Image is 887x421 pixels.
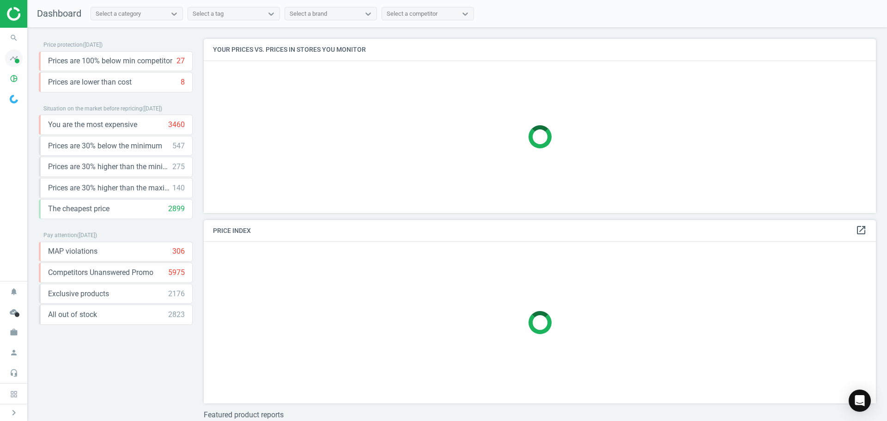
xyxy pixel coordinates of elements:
[48,204,109,214] span: The cheapest price
[48,183,172,193] span: Prices are 30% higher than the maximal
[856,225,867,237] a: open_in_new
[2,407,25,419] button: chevron_right
[204,39,876,61] h4: Your prices vs. prices in stores you monitor
[48,56,172,66] span: Prices are 100% below min competitor
[48,268,153,278] span: Competitors Unanswered Promo
[168,120,185,130] div: 3460
[168,310,185,320] div: 2823
[7,7,73,21] img: ajHJNr6hYgQAAAAASUVORK5CYII=
[5,323,23,341] i: work
[204,410,876,419] h3: Featured product reports
[77,232,97,238] span: ( [DATE] )
[172,183,185,193] div: 140
[193,10,224,18] div: Select a tag
[48,289,109,299] span: Exclusive products
[290,10,327,18] div: Select a brand
[96,10,141,18] div: Select a category
[172,246,185,256] div: 306
[48,141,162,151] span: Prices are 30% below the minimum
[43,42,83,48] span: Price protection
[204,220,876,242] h4: Price Index
[387,10,437,18] div: Select a competitor
[5,283,23,300] i: notifications
[5,29,23,47] i: search
[181,77,185,87] div: 8
[172,162,185,172] div: 275
[849,390,871,412] div: Open Intercom Messenger
[48,77,132,87] span: Prices are lower than cost
[176,56,185,66] div: 27
[5,303,23,321] i: cloud_done
[43,105,142,112] span: Situation on the market before repricing
[5,344,23,361] i: person
[37,8,81,19] span: Dashboard
[48,310,97,320] span: All out of stock
[83,42,103,48] span: ( [DATE] )
[168,204,185,214] div: 2899
[48,120,137,130] span: You are the most expensive
[48,162,172,172] span: Prices are 30% higher than the minimum
[172,141,185,151] div: 547
[5,364,23,382] i: headset_mic
[5,70,23,87] i: pie_chart_outlined
[856,225,867,236] i: open_in_new
[10,95,18,104] img: wGWNvw8QSZomAAAAABJRU5ErkJggg==
[142,105,162,112] span: ( [DATE] )
[168,268,185,278] div: 5975
[43,232,77,238] span: Pay attention
[168,289,185,299] div: 2176
[5,49,23,67] i: timeline
[48,246,97,256] span: MAP violations
[8,407,19,418] i: chevron_right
